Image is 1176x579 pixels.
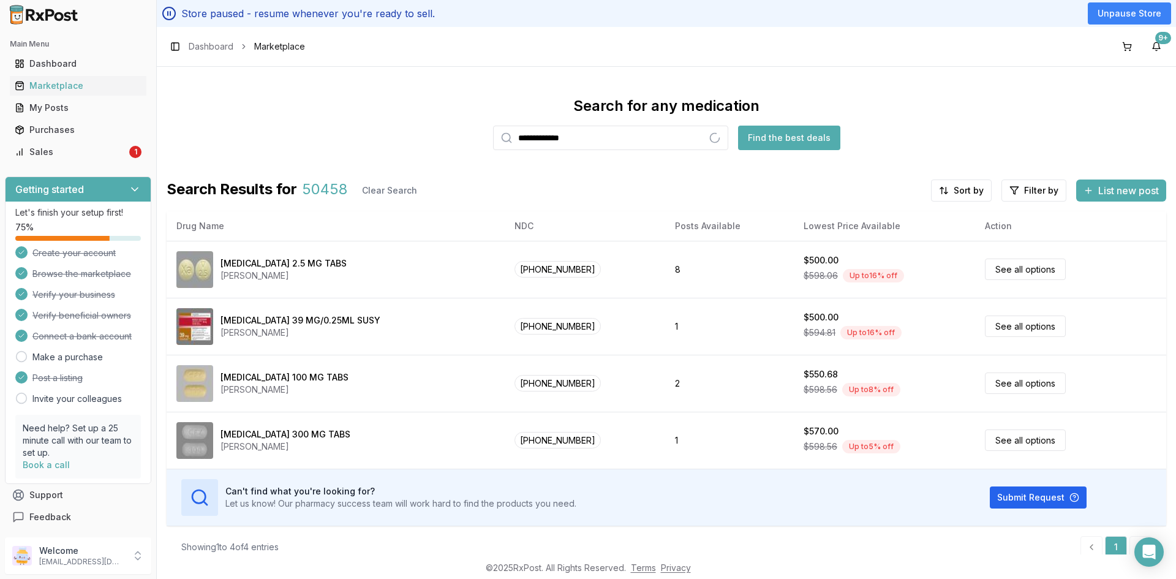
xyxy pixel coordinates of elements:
button: Support [5,484,151,506]
div: [MEDICAL_DATA] 100 MG TABS [221,371,349,384]
a: Privacy [661,562,691,573]
a: Terms [631,562,656,573]
div: Marketplace [15,80,141,92]
button: 9+ [1147,37,1166,56]
span: 50458 [302,180,347,202]
a: Book a call [23,460,70,470]
div: [MEDICAL_DATA] 39 MG/0.25ML SUSY [221,314,380,327]
div: Up to 5 % off [842,440,900,453]
span: Verify your business [32,289,115,301]
img: User avatar [12,546,32,566]
img: Invega Sustenna 39 MG/0.25ML SUSY [176,308,213,345]
div: [MEDICAL_DATA] 2.5 MG TABS [221,257,347,270]
nav: breadcrumb [189,40,305,53]
span: Create your account [32,247,116,259]
nav: pagination [1080,536,1151,558]
span: Sort by [954,184,984,197]
a: My Posts [10,97,146,119]
img: RxPost Logo [5,5,83,25]
span: Verify beneficial owners [32,309,131,322]
div: Up to 16 % off [843,269,904,282]
a: Dashboard [189,40,233,53]
h2: Main Menu [10,39,146,49]
td: 8 [665,241,794,298]
p: [EMAIL_ADDRESS][DOMAIN_NAME] [39,557,124,567]
a: Dashboard [10,53,146,75]
button: Submit Request [990,486,1087,509]
th: Action [975,211,1166,241]
button: List new post [1076,180,1166,202]
h3: Can't find what you're looking for? [225,485,576,498]
span: Filter by [1024,184,1058,197]
span: [PHONE_NUMBER] [514,261,601,278]
span: Post a listing [32,372,83,384]
button: Sales1 [5,142,151,162]
button: Clear Search [352,180,427,202]
button: Sort by [931,180,992,202]
p: Let us know! Our pharmacy success team will work hard to find the products you need. [225,498,576,510]
img: Invokana 100 MG TABS [176,365,213,402]
a: Make a purchase [32,351,103,363]
div: Search for any medication [573,96,759,116]
p: Welcome [39,545,124,557]
div: [PERSON_NAME] [221,327,380,339]
a: Sales1 [10,141,146,163]
span: $594.81 [804,327,835,339]
div: $500.00 [804,254,839,267]
div: $500.00 [804,311,839,324]
span: $598.56 [804,384,837,396]
span: Browse the marketplace [32,268,131,280]
button: Unpause Store [1088,2,1171,25]
div: [PERSON_NAME] [221,384,349,396]
span: [PHONE_NUMBER] [514,375,601,392]
img: Xarelto 2.5 MG TABS [176,251,213,288]
a: List new post [1076,186,1166,198]
a: 1 [1105,536,1127,558]
a: Marketplace [10,75,146,97]
th: Posts Available [665,211,794,241]
h3: Getting started [15,182,84,197]
th: Drug Name [167,211,505,241]
div: [PERSON_NAME] [221,441,350,453]
div: $570.00 [804,425,839,437]
button: Dashboard [5,54,151,74]
button: Filter by [1001,180,1066,202]
button: Find the best deals [738,126,840,150]
p: Store paused - resume whenever you're ready to sell. [181,6,435,21]
p: Need help? Set up a 25 minute call with our team to set up. [23,422,134,459]
div: 9+ [1155,32,1171,44]
button: Marketplace [5,76,151,96]
button: My Posts [5,98,151,118]
a: Invite your colleagues [32,393,122,405]
button: Purchases [5,120,151,140]
div: Sales [15,146,127,158]
img: Invokana 300 MG TABS [176,422,213,459]
a: See all options [985,316,1066,337]
span: List new post [1098,183,1159,198]
span: Marketplace [254,40,305,53]
button: Feedback [5,506,151,528]
a: See all options [985,373,1066,394]
div: My Posts [15,102,141,114]
div: Open Intercom Messenger [1134,537,1164,567]
div: Up to 8 % off [842,383,900,396]
div: Dashboard [15,58,141,70]
div: 1 [129,146,141,158]
span: Feedback [29,511,71,523]
div: $550.68 [804,368,838,380]
a: See all options [985,430,1066,451]
div: Purchases [15,124,141,136]
div: [PERSON_NAME] [221,270,347,282]
td: 2 [665,355,794,412]
div: Up to 16 % off [840,326,902,339]
td: 1 [665,412,794,469]
a: Purchases [10,119,146,141]
td: 1 [665,298,794,355]
span: Search Results for [167,180,297,202]
a: See all options [985,259,1066,280]
div: Showing 1 to 4 of 4 entries [181,541,279,553]
p: Let's finish your setup first! [15,206,141,219]
span: Connect a bank account [32,330,132,342]
span: 75 % [15,221,34,233]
